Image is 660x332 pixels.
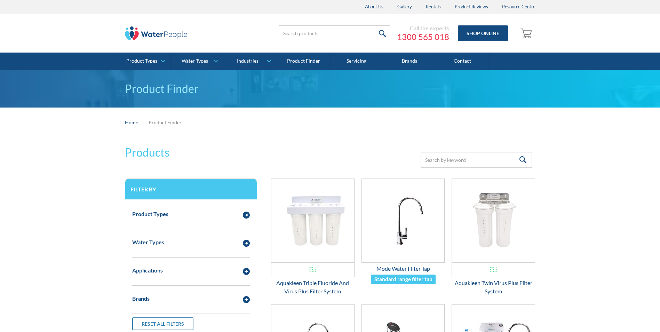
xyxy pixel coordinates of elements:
div: Call the experts [397,25,449,32]
a: Brands [383,53,436,70]
a: Industries [224,53,277,70]
div: Product Types [132,210,168,218]
div: | [142,118,145,126]
div: Brands [132,294,150,303]
div: Water Types [132,238,164,246]
a: Product Types [118,53,171,70]
a: Contact [436,53,489,70]
input: Search by keyword [421,152,532,168]
div: Applications [132,266,163,275]
a: Shop Online [458,25,508,41]
img: The Water People [125,26,188,40]
div: Standard range filter tap [374,275,432,283]
h3: Filter by [130,186,252,192]
img: Aquakleen Twin Virus Plus Filter System [452,179,535,262]
a: Water Types [171,53,224,70]
img: Aquakleen Triple Fluoride And Virus Plus Filter System [271,179,354,262]
div: Product Finder [149,119,182,126]
div: Industries [237,58,259,64]
div: Mode Water Filter Tap [361,264,445,273]
h2: Products [125,144,169,161]
div: Product Types [126,58,157,64]
a: Aquakleen Triple Fluoride And Virus Plus Filter SystemAquakleen Triple Fluoride And Virus Plus Fi... [271,179,355,295]
img: shopping cart [520,27,534,39]
img: Mode Water Filter Tap [362,179,445,262]
input: Search products [279,25,390,41]
div: Aquakleen Twin Virus Plus Filter System [452,279,535,295]
div: Aquakleen Triple Fluoride And Virus Plus Filter System [271,279,355,295]
a: Aquakleen Twin Virus Plus Filter SystemAquakleen Twin Virus Plus Filter System [452,179,535,295]
a: Open cart [519,25,535,42]
a: Product Finder [277,53,330,70]
a: Home [125,119,138,126]
a: Reset all filters [132,317,193,330]
a: Mode Water Filter TapMode Water Filter TapStandard range filter tap [361,179,445,285]
a: Servicing [330,53,383,70]
a: 1300 565 018 [397,32,449,42]
h1: Product Finder [125,80,535,97]
div: Water Types [182,58,208,64]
